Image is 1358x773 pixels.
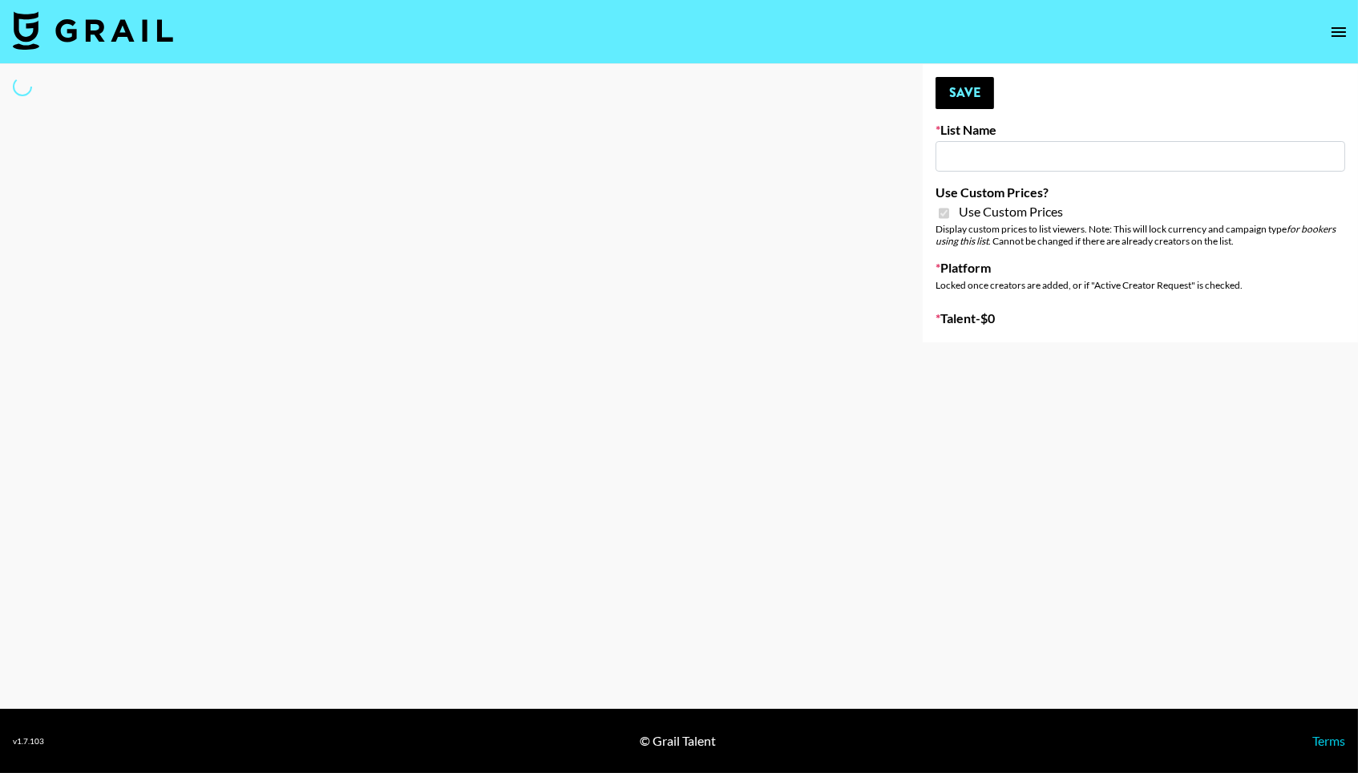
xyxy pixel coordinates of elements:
[936,77,994,109] button: Save
[1312,733,1345,748] a: Terms
[936,223,1336,247] em: for bookers using this list
[936,122,1345,138] label: List Name
[936,184,1345,200] label: Use Custom Prices?
[936,310,1345,326] label: Talent - $ 0
[936,279,1345,291] div: Locked once creators are added, or if "Active Creator Request" is checked.
[936,260,1345,276] label: Platform
[936,223,1345,247] div: Display custom prices to list viewers. Note: This will lock currency and campaign type . Cannot b...
[13,736,44,747] div: v 1.7.103
[13,11,173,50] img: Grail Talent
[641,733,717,749] div: © Grail Talent
[959,204,1063,220] span: Use Custom Prices
[1323,16,1355,48] button: open drawer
